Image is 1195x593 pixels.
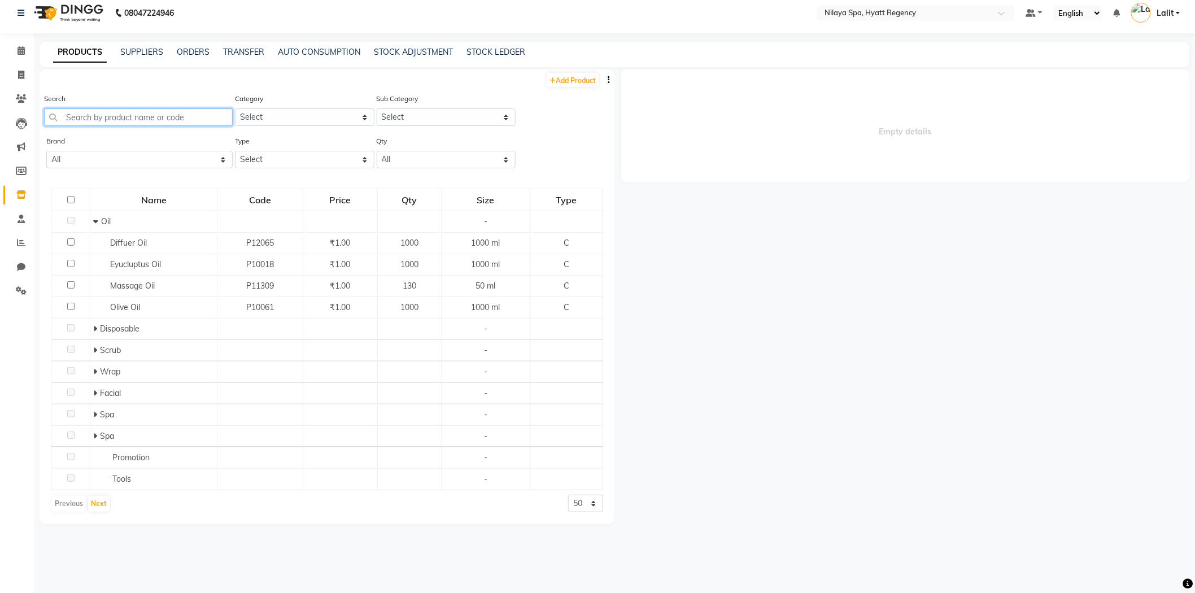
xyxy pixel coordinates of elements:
span: 1000 ml [471,302,500,312]
span: Empty details [621,69,1189,182]
a: ORDERS [177,47,210,57]
div: Price [304,190,376,210]
span: - [484,452,487,463]
div: Qty [378,190,441,210]
button: Next [88,496,110,512]
span: - [484,409,487,420]
a: TRANSFER [223,47,264,57]
span: C [564,259,569,269]
span: Olive Oil [110,302,140,312]
span: Eyucluptus Oil [110,259,161,269]
span: - [484,324,487,334]
span: ₹1.00 [330,259,351,269]
label: Sub Category [377,94,418,104]
label: Qty [377,136,387,146]
span: Massage Oil [110,281,155,291]
span: Expand Row [93,388,100,398]
span: Spa [100,409,114,420]
input: Search by product name or code [44,108,233,126]
span: - [484,431,487,441]
span: ₹1.00 [330,238,351,248]
span: C [564,302,569,312]
span: 130 [403,281,416,291]
span: ₹1.00 [330,281,351,291]
a: AUTO CONSUMPTION [278,47,360,57]
span: P11309 [246,281,274,291]
span: ₹1.00 [330,302,351,312]
div: Size [442,190,529,210]
span: - [484,367,487,377]
span: Disposable [100,324,139,334]
span: C [564,238,569,248]
label: Type [235,136,250,146]
span: - [484,345,487,355]
span: 1000 ml [471,238,500,248]
span: Facial [100,388,121,398]
span: P10061 [246,302,274,312]
span: Expand Row [93,367,100,377]
span: - [484,216,487,226]
span: Tools [112,474,131,484]
span: 50 ml [476,281,495,291]
span: Expand Row [93,431,100,441]
span: - [484,388,487,398]
span: Expand Row [93,324,100,334]
a: STOCK ADJUSTMENT [374,47,453,57]
span: 1000 [400,259,418,269]
span: Wrap [100,367,120,377]
img: Lalit [1131,3,1151,23]
span: P10018 [246,259,274,269]
span: Lalit [1157,7,1174,19]
span: Expand Row [93,409,100,420]
div: Name [91,190,216,210]
div: Type [531,190,602,210]
a: PRODUCTS [53,42,107,63]
a: Add Product [547,73,599,87]
span: Diffuer Oil [110,238,147,248]
span: - [484,474,487,484]
span: Spa [100,431,114,441]
label: Brand [46,136,65,146]
span: 1000 [400,302,418,312]
label: Search [44,94,66,104]
span: C [564,281,569,291]
span: Expand Row [93,345,100,355]
label: Category [235,94,263,104]
span: 1000 [400,238,418,248]
span: Promotion [112,452,150,463]
div: Code [218,190,302,210]
span: Oil [101,216,111,226]
a: STOCK LEDGER [466,47,525,57]
span: 1000 ml [471,259,500,269]
span: P12065 [246,238,274,248]
a: SUPPLIERS [120,47,163,57]
span: Collapse Row [93,216,101,226]
span: Scrub [100,345,121,355]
